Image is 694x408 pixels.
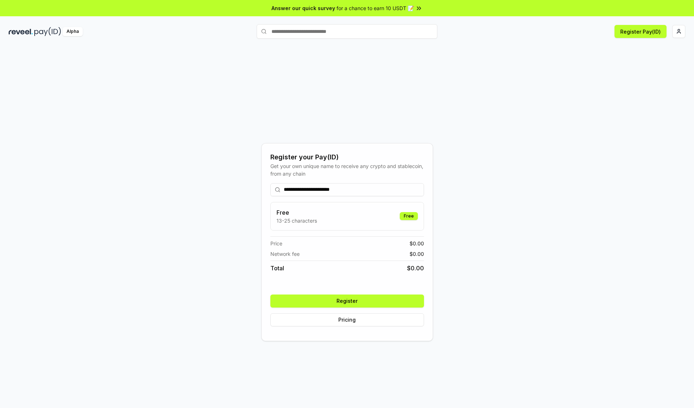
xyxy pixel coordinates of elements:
[9,27,33,36] img: reveel_dark
[271,4,335,12] span: Answer our quick survey
[410,250,424,258] span: $ 0.00
[400,212,418,220] div: Free
[270,162,424,177] div: Get your own unique name to receive any crypto and stablecoin, from any chain
[34,27,61,36] img: pay_id
[410,240,424,247] span: $ 0.00
[270,152,424,162] div: Register your Pay(ID)
[270,264,284,272] span: Total
[614,25,667,38] button: Register Pay(ID)
[337,4,414,12] span: for a chance to earn 10 USDT 📝
[270,240,282,247] span: Price
[277,217,317,224] p: 13-25 characters
[63,27,83,36] div: Alpha
[407,264,424,272] span: $ 0.00
[277,208,317,217] h3: Free
[270,313,424,326] button: Pricing
[270,295,424,308] button: Register
[270,250,300,258] span: Network fee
